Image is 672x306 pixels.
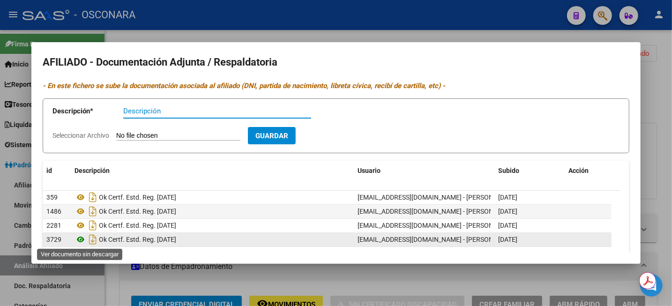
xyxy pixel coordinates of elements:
[248,127,296,144] button: Guardar
[255,132,288,140] span: Guardar
[358,208,516,215] span: [EMAIL_ADDRESS][DOMAIN_NAME] - [PERSON_NAME]
[87,218,99,233] i: Descargar documento
[46,167,52,174] span: id
[99,194,176,201] span: Ok Certf. Estd. Reg. [DATE]
[498,208,517,215] span: [DATE]
[87,204,99,219] i: Descargar documento
[46,222,61,229] span: 2281
[99,222,176,229] span: Ok Certf. Estd. Reg. [DATE]
[46,194,58,201] span: 359
[498,194,517,201] span: [DATE]
[498,222,517,229] span: [DATE]
[358,236,516,243] span: [EMAIL_ADDRESS][DOMAIN_NAME] - [PERSON_NAME]
[565,161,612,181] datatable-header-cell: Acción
[52,106,123,117] p: Descripción
[498,167,519,174] span: Subido
[99,208,176,215] span: Ok Certf. Estd. Reg. [DATE]
[43,161,71,181] datatable-header-cell: id
[87,232,99,247] i: Descargar documento
[71,161,354,181] datatable-header-cell: Descripción
[99,236,176,243] span: Ok Certf. Estd. Reg. [DATE]
[568,167,589,174] span: Acción
[358,222,516,229] span: [EMAIL_ADDRESS][DOMAIN_NAME] - [PERSON_NAME]
[354,161,494,181] datatable-header-cell: Usuario
[494,161,565,181] datatable-header-cell: Subido
[52,132,109,139] span: Seleccionar Archivo
[498,236,517,243] span: [DATE]
[46,236,61,243] span: 3729
[43,82,445,90] i: - En este fichero se sube la documentación asociada al afiliado (DNI, partida de nacimiento, libr...
[46,208,61,215] span: 1486
[358,167,381,174] span: Usuario
[43,53,629,71] h2: AFILIADO - Documentación Adjunta / Respaldatoria
[358,194,516,201] span: [EMAIL_ADDRESS][DOMAIN_NAME] - [PERSON_NAME]
[87,190,99,205] i: Descargar documento
[75,167,110,174] span: Descripción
